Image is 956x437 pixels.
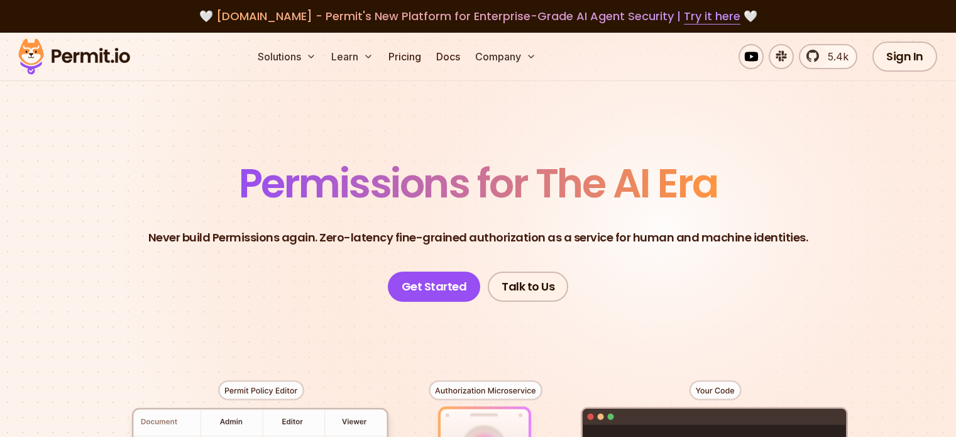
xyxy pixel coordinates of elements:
[470,44,541,69] button: Company
[488,272,568,302] a: Talk to Us
[799,44,857,69] a: 5.4k
[431,44,465,69] a: Docs
[388,272,481,302] a: Get Started
[253,44,321,69] button: Solutions
[30,8,926,25] div: 🤍 🤍
[872,41,937,72] a: Sign In
[326,44,378,69] button: Learn
[239,155,718,211] span: Permissions for The AI Era
[820,49,849,64] span: 5.4k
[216,8,740,24] span: [DOMAIN_NAME] - Permit's New Platform for Enterprise-Grade AI Agent Security |
[148,229,808,246] p: Never build Permissions again. Zero-latency fine-grained authorization as a service for human and...
[684,8,740,25] a: Try it here
[13,35,136,78] img: Permit logo
[383,44,426,69] a: Pricing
